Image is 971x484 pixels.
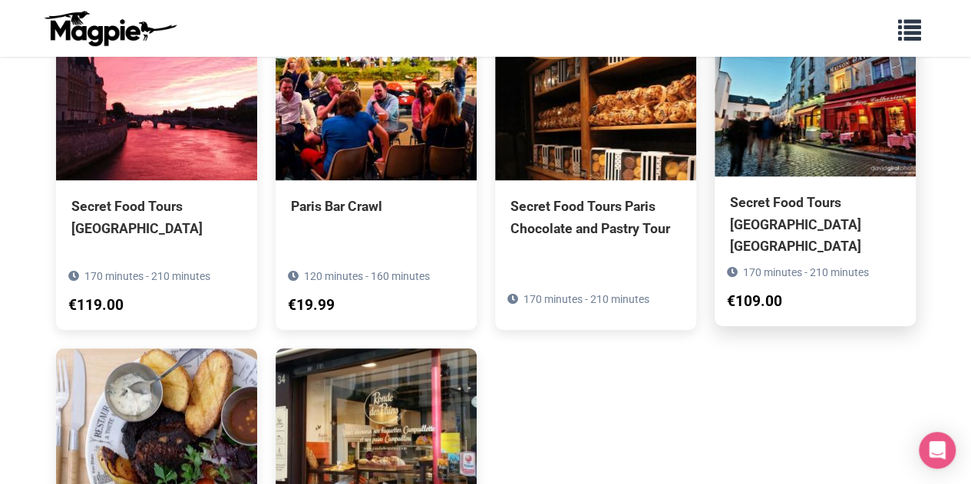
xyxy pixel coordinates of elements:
[41,10,179,47] img: logo-ab69f6fb50320c5b225c76a69d11143b.png
[727,290,782,314] div: €109.00
[56,27,257,180] img: Secret Food Tours Paris Notre-Dame
[510,196,681,239] div: Secret Food Tours Paris Chocolate and Pastry Tour
[291,196,461,217] div: Paris Bar Crawl
[715,23,916,176] img: Secret Food Tours Paris Montmartre
[276,27,477,286] a: Paris Bar Crawl 120 minutes - 160 minutes €19.99
[919,432,956,469] div: Open Intercom Messenger
[56,27,257,308] a: Secret Food Tours [GEOGRAPHIC_DATA] 170 minutes - 210 minutes €119.00
[495,27,696,308] a: Secret Food Tours Paris Chocolate and Pastry Tour 170 minutes - 210 minutes
[68,294,124,318] div: €119.00
[715,23,916,325] a: Secret Food Tours [GEOGRAPHIC_DATA] [GEOGRAPHIC_DATA] 170 minutes - 210 minutes €109.00
[276,27,477,180] img: Paris Bar Crawl
[743,266,869,278] span: 170 minutes - 210 minutes
[495,27,696,180] img: Secret Food Tours Paris Chocolate and Pastry Tour
[730,192,900,256] div: Secret Food Tours [GEOGRAPHIC_DATA] [GEOGRAPHIC_DATA]
[84,270,210,282] span: 170 minutes - 210 minutes
[288,294,335,318] div: €19.99
[523,293,649,305] span: 170 minutes - 210 minutes
[304,270,430,282] span: 120 minutes - 160 minutes
[71,196,242,239] div: Secret Food Tours [GEOGRAPHIC_DATA]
